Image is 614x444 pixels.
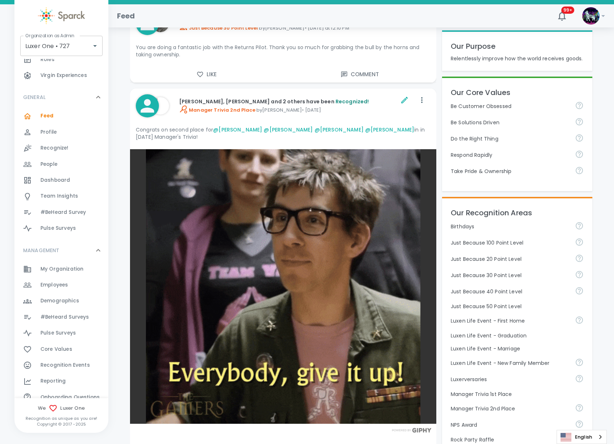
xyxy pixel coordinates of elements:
[451,436,584,443] p: Rock Party Raffle
[451,103,569,110] p: Be Customer Obsessed
[179,98,399,105] p: [PERSON_NAME], [PERSON_NAME] and 2 others have been
[40,56,55,63] span: Roles
[25,33,74,39] label: Organization as Admin
[14,261,108,440] div: MANAGEMENT
[14,341,108,357] a: Core Values
[451,87,584,98] p: Our Core Values
[14,52,108,68] a: Roles
[14,124,108,140] a: Profile
[40,161,57,168] span: People
[336,98,369,105] span: Recognized!
[557,430,606,444] a: English
[40,193,78,200] span: Team Insights
[557,430,607,444] aside: Language selected: English
[451,345,584,352] p: Luxen Life Event - Marriage
[561,7,574,14] span: 99+
[451,376,569,383] p: Luxerversaries
[40,145,69,152] span: Recognize!
[40,281,68,289] span: Employees
[14,325,108,341] a: Pulse Surveys
[582,7,600,25] img: Picture of Sparck
[14,140,108,156] a: Recognize!
[14,68,108,83] a: Virgin Experiences
[575,286,584,295] svg: Relaunch 4/2024
[451,288,569,295] p: Just Because 40 Point Level
[575,404,584,412] svg: 2nd Place Annual Manager Trivia
[14,156,108,172] a: People
[575,238,584,246] svg: Extraordinary level - normal is 20 to 50 points
[179,105,399,114] p: by [PERSON_NAME] • [DATE]
[130,67,283,82] button: Like
[40,225,76,232] span: Pulse Surveys
[117,10,135,22] h1: Feed
[14,293,108,309] div: Demographics
[451,223,569,230] p: Birthdays
[451,272,569,279] p: Just Because 30 Point Level
[14,188,108,204] a: Team Insights
[40,72,87,79] span: Virgin Experiences
[179,107,255,113] span: Manager Trivia 2nd Place
[40,177,70,184] span: Dashboard
[575,221,584,230] svg: Celebrating birthdays
[40,112,54,120] span: Feed
[14,357,108,373] a: Recognition Events
[451,119,569,126] p: Be Solutions Driven
[14,261,108,277] a: My Organization
[14,421,108,427] p: Copyright © 2017 - 2025
[40,129,57,136] span: Profile
[451,168,569,175] p: Take Pride & Ownership
[451,303,584,310] p: Just Because 50 Point Level
[40,297,79,305] span: Demographics
[14,35,108,86] div: SPARCK
[575,117,584,126] svg: Be Solutions Driven
[90,41,100,51] button: Open
[390,428,433,432] img: Powered by GIPHY
[365,126,414,133] a: @[PERSON_NAME]
[14,7,108,24] a: Sparck logo
[14,220,108,236] a: Pulse Surveys
[14,373,108,389] a: Reporting
[553,7,571,25] button: 99+
[451,317,569,324] p: Luxen Life Event - First Home
[14,309,108,325] a: #BeHeard Surveys
[136,126,431,141] p: Congrats on second place for in in [DATE] Manager's Trivia!
[14,277,108,293] a: Employees
[451,40,584,52] p: Our Purpose
[451,207,584,219] p: Our Recognition Areas
[14,240,108,261] div: MANAGEMENT
[14,415,108,421] p: Recognition as unique as you are!
[14,389,108,405] a: Onboarding Questions
[14,172,108,188] a: Dashboard
[575,150,584,159] svg: Respond Rapidly
[136,44,431,58] p: You are doing a fantastic job with the Returns Pilot. Thank you so much for grabbing the bull by ...
[451,55,584,62] p: Relentlessly improve how the world receives goods.
[575,316,584,324] svg: Celebrating Luxen life events
[575,420,584,428] svg: Allocated $50 a month for Dustin Smith to recognize achievement under the company's NPS Program. ...
[451,359,569,367] p: Luxen Life Event - New Family Member
[213,126,262,133] a: @[PERSON_NAME]
[179,23,399,32] p: by [PERSON_NAME] • [DATE] at 12:10 PM
[14,404,108,413] span: We Luxer One
[557,430,607,444] div: Language
[451,255,569,263] p: Just Because 20 Point Level
[14,204,108,220] a: #BeHeard Survey
[575,374,584,383] svg: Celebrating work anniversaries with LuxerOne
[451,135,569,142] p: Do the Right Thing
[451,151,569,159] p: Respond Rapidly
[451,391,584,398] p: Manager Trivia 1st Place
[23,247,60,254] p: MANAGEMENT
